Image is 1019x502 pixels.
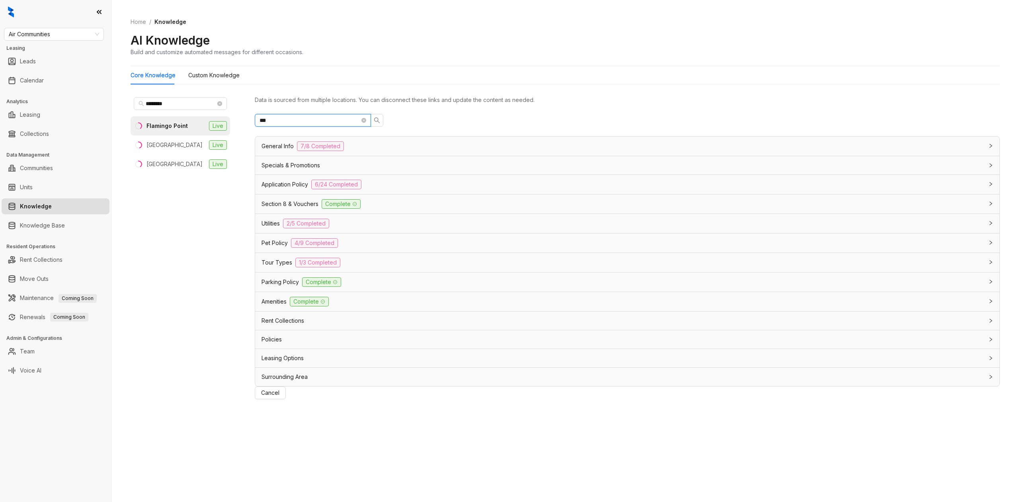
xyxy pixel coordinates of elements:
span: Utilities [262,219,280,228]
a: Voice AI [20,363,41,378]
a: Leasing [20,107,40,123]
span: close-circle [217,101,222,106]
h3: Admin & Configurations [6,335,111,342]
li: Team [2,343,109,359]
span: 1/3 Completed [295,258,340,267]
li: Knowledge Base [2,218,109,233]
span: Live [209,140,227,150]
a: Knowledge [20,198,52,214]
span: collapsed [988,182,993,186]
span: collapsed [988,279,993,284]
div: AmenitiesComplete [255,292,999,311]
li: Renewals [2,309,109,325]
li: Move Outs [2,271,109,287]
span: General Info [262,142,294,151]
a: Units [20,179,33,195]
a: Leads [20,53,36,69]
img: logo [8,6,14,18]
span: collapsed [988,163,993,168]
h3: Analytics [6,98,111,105]
span: Live [209,121,227,131]
li: Collections [2,126,109,142]
a: Communities [20,160,53,176]
span: Air Communities [9,28,99,40]
div: Core Knowledge [131,71,176,80]
span: Complete [322,199,361,209]
span: 6/24 Completed [311,180,361,189]
a: Calendar [20,73,44,88]
li: / [149,18,151,26]
li: Leasing [2,107,109,123]
li: Maintenance [2,290,109,306]
span: Policies [262,335,282,344]
a: Rent Collections [20,252,62,268]
span: Coming Soon [50,313,88,322]
div: [GEOGRAPHIC_DATA] [146,141,203,149]
div: Application Policy6/24 Completed [255,175,999,194]
span: Coming Soon [59,294,97,303]
a: Collections [20,126,49,142]
span: 7/8 Completed [297,141,344,151]
span: collapsed [988,143,993,148]
span: search [374,117,380,124]
div: Custom Knowledge [188,71,240,80]
span: Pet Policy [262,239,288,247]
a: Home [129,18,148,26]
span: Complete [302,277,341,287]
span: Rent Collections [262,316,304,325]
span: Live [209,159,227,169]
li: Voice AI [2,363,109,378]
span: close-circle [361,118,366,123]
button: Cancel [255,386,286,399]
h3: Data Management [6,151,111,159]
h2: AI Knowledge [131,33,210,48]
span: collapsed [988,221,993,226]
div: Parking PolicyComplete [255,273,999,292]
span: collapsed [988,201,993,206]
div: Flamingo Point [146,122,188,130]
li: Calendar [2,73,109,88]
span: 2/5 Completed [283,219,329,228]
span: collapsed [988,240,993,245]
span: collapsed [988,299,993,304]
li: Leads [2,53,109,69]
span: collapsed [988,375,993,379]
div: Policies [255,330,999,349]
span: Section 8 & Vouchers [262,200,318,208]
div: Rent Collections [255,312,999,330]
div: Build and customize automated messages for different occasions. [131,48,303,56]
h3: Leasing [6,45,111,52]
span: collapsed [988,260,993,265]
div: Leasing Options [255,349,999,367]
span: Tour Types [262,258,292,267]
a: Move Outs [20,271,49,287]
div: Tour Types1/3 Completed [255,253,999,272]
div: Section 8 & VouchersComplete [255,194,999,214]
span: search [139,101,144,106]
span: Amenities [262,297,287,306]
span: collapsed [988,337,993,342]
span: Knowledge [154,18,186,25]
a: Team [20,343,35,359]
div: Specials & Promotions [255,156,999,175]
span: collapsed [988,356,993,361]
li: Communities [2,160,109,176]
a: RenewalsComing Soon [20,309,88,325]
li: Knowledge [2,198,109,214]
h3: Resident Operations [6,243,111,250]
span: collapsed [988,318,993,323]
div: [GEOGRAPHIC_DATA] [146,160,203,169]
li: Rent Collections [2,252,109,268]
li: Units [2,179,109,195]
span: Leasing Options [262,354,304,363]
div: Surrounding Area [255,368,999,386]
div: Data is sourced from multiple locations. You can disconnect these links and update the content as... [255,96,1000,104]
span: 4/9 Completed [291,238,338,248]
div: Pet Policy4/9 Completed [255,233,999,253]
span: Application Policy [262,180,308,189]
span: Surrounding Area [262,373,308,381]
span: Complete [290,297,329,306]
span: Cancel [261,388,279,397]
a: Knowledge Base [20,218,65,233]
